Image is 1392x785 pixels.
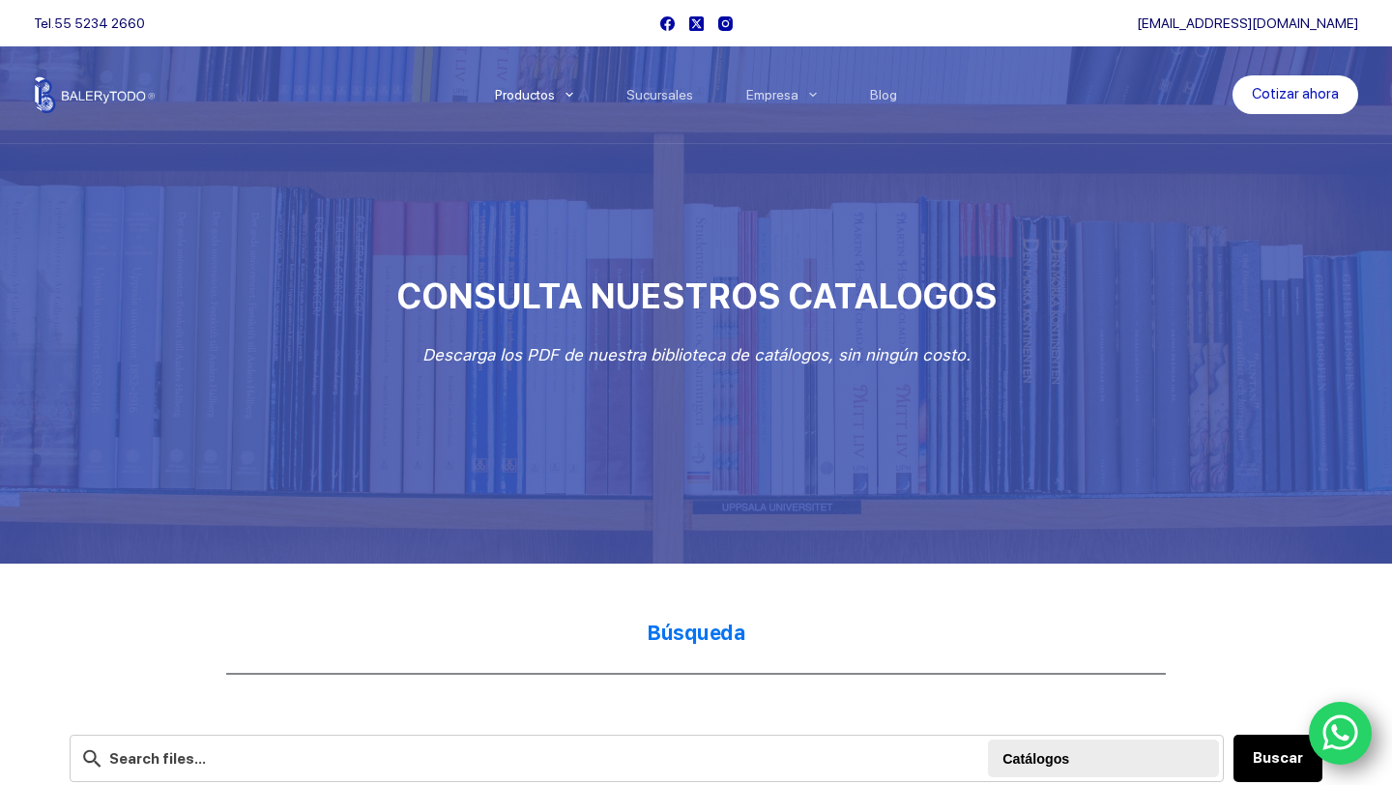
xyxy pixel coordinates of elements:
[1309,702,1373,766] a: WhatsApp
[689,16,704,31] a: X (Twitter)
[1232,75,1358,114] a: Cotizar ahora
[34,15,145,31] span: Tel.
[469,46,924,143] nav: Menu Principal
[660,16,675,31] a: Facebook
[54,15,145,31] a: 55 5234 2660
[80,746,104,770] img: search-24.svg
[647,621,745,645] strong: Búsqueda
[1137,15,1358,31] a: [EMAIL_ADDRESS][DOMAIN_NAME]
[1233,735,1322,782] button: Buscar
[718,16,733,31] a: Instagram
[34,76,155,113] img: Balerytodo
[396,276,997,317] span: CONSULTA NUESTROS CATALOGOS
[422,345,971,364] em: Descarga los PDF de nuestra biblioteca de catálogos, sin ningún costo.
[70,735,1224,782] input: Search files...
